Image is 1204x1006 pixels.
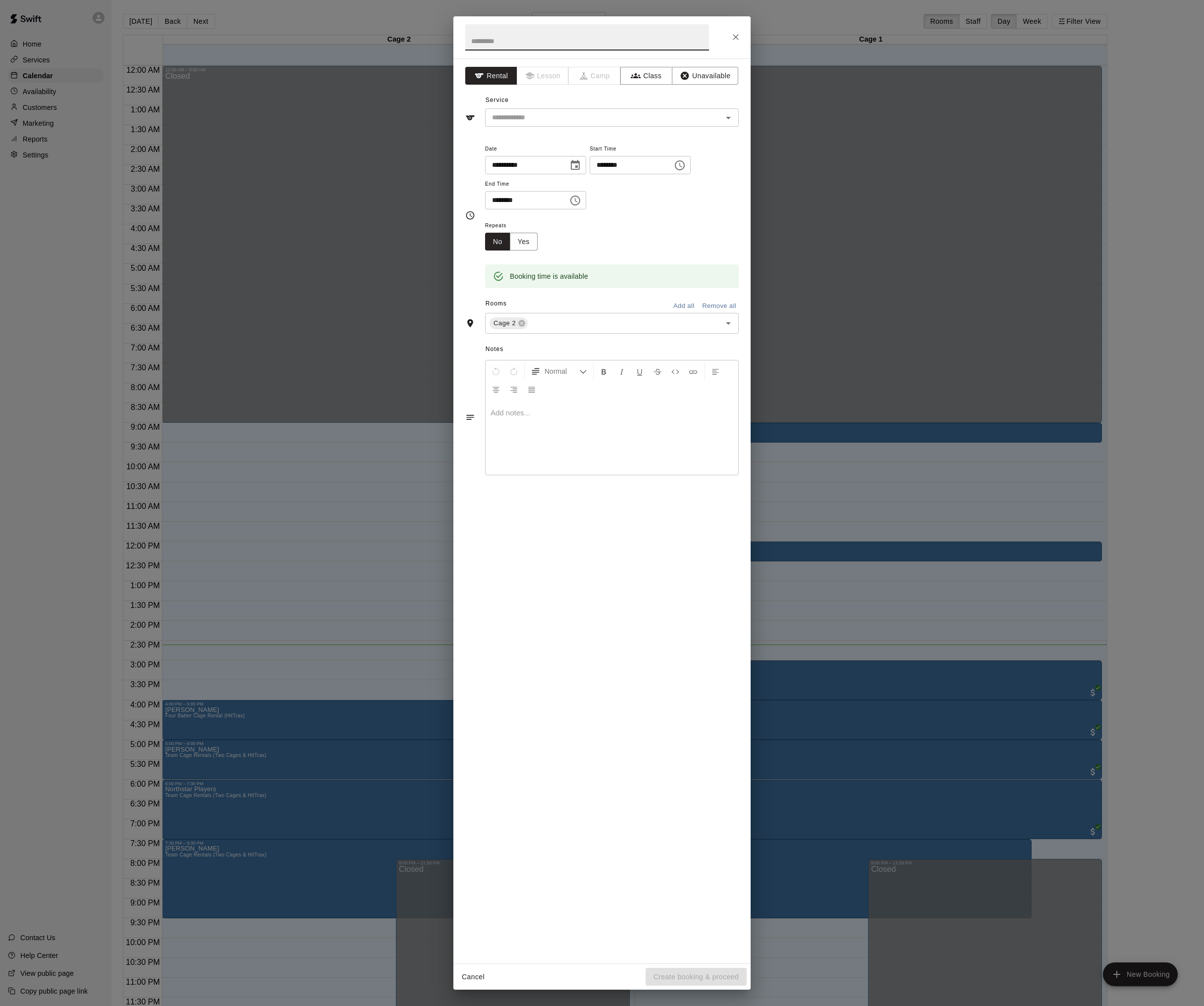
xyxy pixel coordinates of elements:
[631,362,648,380] button: Format Underline
[700,299,739,314] button: Remove all
[505,380,522,398] button: Right Align
[485,233,538,251] div: outlined button group
[565,155,585,175] button: Choose date, selected date is Oct 9, 2025
[620,67,672,85] button: Class
[488,362,504,380] button: Undo
[465,113,475,123] svg: Service
[486,97,509,103] span: Service
[721,111,735,125] button: Open
[672,67,738,85] button: Unavailable
[488,380,504,398] button: Center Align
[485,178,586,191] span: End Time
[596,362,612,380] button: Format Bold
[565,191,585,210] button: Choose time, selected time is 10:15 AM
[465,412,475,422] svg: Notes
[517,67,569,85] span: Lessons must be created in the Services page first
[505,362,522,380] button: Redo
[545,366,579,376] span: Normal
[485,233,510,251] button: No
[721,316,735,330] button: Open
[527,362,591,380] button: Formatting Options
[465,210,475,220] svg: Timing
[465,318,475,328] svg: Rooms
[510,267,588,285] div: Booking time is available
[649,362,666,380] button: Format Strikethrough
[668,299,700,314] button: Add all
[613,362,630,380] button: Format Italics
[457,968,489,986] button: Cancel
[465,67,517,85] button: Rental
[510,233,538,251] button: Yes
[569,67,621,85] span: Camps can only be created in the Services page
[485,143,586,156] span: Date
[685,362,702,380] button: Insert Link
[707,362,724,380] button: Left Align
[667,362,684,380] button: Insert Code
[490,318,520,328] span: Cage 2
[490,317,528,329] div: Cage 2
[486,300,507,307] span: Rooms
[670,155,690,175] button: Choose time, selected time is 9:45 AM
[727,28,745,46] button: Close
[485,219,546,233] span: Repeats
[523,380,540,398] button: Justify Align
[590,143,691,156] span: Start Time
[486,342,739,357] span: Notes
